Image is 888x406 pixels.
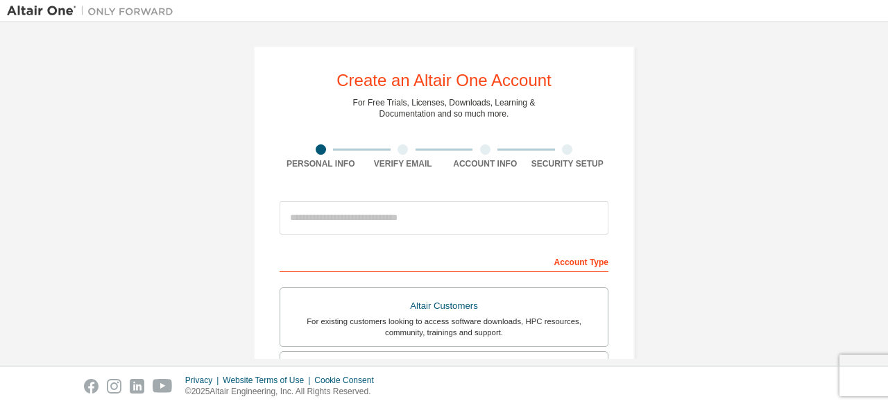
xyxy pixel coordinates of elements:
img: youtube.svg [153,379,173,394]
div: For existing customers looking to access software downloads, HPC resources, community, trainings ... [289,316,599,338]
div: Create an Altair One Account [336,72,552,89]
div: Account Info [444,158,527,169]
img: facebook.svg [84,379,99,394]
div: Website Terms of Use [223,375,314,386]
div: Account Type [280,250,608,272]
div: For Free Trials, Licenses, Downloads, Learning & Documentation and so much more. [353,97,536,119]
div: Altair Customers [289,296,599,316]
div: Security Setup [527,158,609,169]
div: Cookie Consent [314,375,382,386]
div: Personal Info [280,158,362,169]
img: Altair One [7,4,180,18]
img: linkedin.svg [130,379,144,394]
div: Verify Email [362,158,445,169]
p: © 2025 Altair Engineering, Inc. All Rights Reserved. [185,386,382,398]
img: instagram.svg [107,379,121,394]
div: Privacy [185,375,223,386]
